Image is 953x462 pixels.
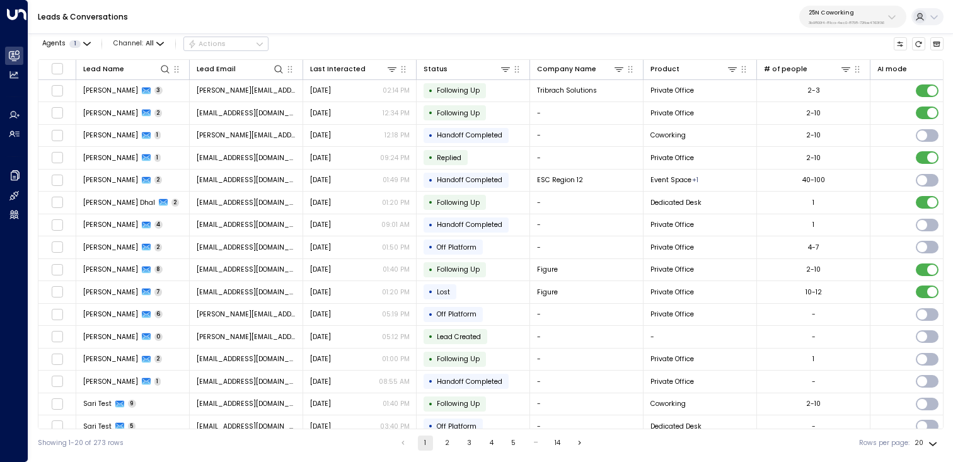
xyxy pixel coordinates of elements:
[650,377,694,386] span: Private Office
[51,241,63,253] span: Toggle select row
[197,332,296,342] span: jason.sikkenga@gmail.com
[799,6,906,28] button: 25N Coworking3b9800f4-81ca-4ec0-8758-72fbe4763f36
[812,377,816,386] div: -
[310,63,398,75] div: Last Interacted
[437,153,461,163] span: Replied
[310,422,331,431] span: Mar 10, 2025
[154,265,163,274] span: 8
[171,199,180,207] span: 2
[83,287,138,297] span: Rayan Habbab
[650,309,694,319] span: Private Office
[537,175,583,185] span: ESC Region 12
[310,287,331,297] span: Jul 09, 2025
[310,64,366,75] div: Last Interacted
[38,438,124,448] div: Showing 1-20 of 273 rows
[530,192,644,214] td: -
[197,153,296,163] span: rkazerooni74@gmail.com
[380,153,410,163] p: 09:24 PM
[310,332,331,342] span: Aug 07, 2025
[530,304,644,326] td: -
[530,393,644,415] td: -
[83,86,138,95] span: Erica Taylor
[83,399,112,408] span: Sari Test
[812,220,814,229] div: 1
[877,64,907,75] div: AI mode
[912,37,926,51] span: Refresh
[764,64,807,75] div: # of people
[310,377,331,386] span: Aug 07, 2025
[110,37,168,50] button: Channel:All
[310,153,331,163] span: Aug 12, 2025
[650,153,694,163] span: Private Office
[310,86,331,95] span: Yesterday
[440,436,455,451] button: Go to page 2
[812,309,816,319] div: -
[537,63,625,75] div: Company Name
[437,377,502,386] span: Handoff Completed
[197,243,296,252] span: jamelrobin25@gmail.com
[530,415,644,437] td: -
[437,130,502,140] span: Handoff Completed
[484,436,499,451] button: Go to page 4
[437,287,450,297] span: Lost
[650,86,694,95] span: Private Office
[530,147,644,169] td: -
[83,354,138,364] span: Lance Turner
[51,286,63,298] span: Toggle select row
[197,265,296,274] span: rayan.habbab@gmail.com
[382,287,410,297] p: 01:20 PM
[812,198,814,207] div: 1
[154,243,163,251] span: 2
[83,265,138,274] span: Rayan Habbab
[83,198,155,207] span: Prateek Dhal
[429,105,433,121] div: •
[51,62,63,74] span: Toggle select all
[146,40,154,47] span: All
[154,131,161,139] span: 1
[812,422,816,431] div: -
[197,354,296,364] span: lsturnertrucking@gmail.com
[806,265,821,274] div: 2-10
[154,221,163,229] span: 4
[38,37,94,50] button: Agents1
[51,353,63,365] span: Toggle select row
[383,399,410,408] p: 01:40 PM
[382,332,410,342] p: 05:12 PM
[537,287,558,297] span: Figure
[197,63,285,75] div: Lead Email
[537,86,597,95] span: Tribrach Solutions
[650,422,702,431] span: Dedicated Desk
[83,64,124,75] div: Lead Name
[42,40,66,47] span: Agents
[437,354,480,364] span: Following Up
[530,102,644,124] td: -
[650,64,679,75] div: Product
[310,265,331,274] span: Aug 11, 2025
[644,326,757,348] td: -
[83,243,138,252] span: Jamel Robinson
[437,243,477,252] span: Off Platform
[310,175,331,185] span: Aug 12, 2025
[197,399,296,408] span: sari.flage@gmail.com
[51,308,63,320] span: Toggle select row
[650,130,686,140] span: Coworking
[809,20,884,25] p: 3b9800f4-81ca-4ec0-8758-72fbe4763f36
[51,398,63,410] span: Toggle select row
[650,175,691,185] span: Event Space
[128,422,136,430] span: 5
[110,37,168,50] span: Channel:
[51,219,63,231] span: Toggle select row
[437,175,502,185] span: Handoff Completed
[530,371,644,393] td: -
[429,396,433,412] div: •
[894,37,908,51] button: Customize
[650,63,739,75] div: Product
[764,63,852,75] div: # of people
[310,309,331,319] span: Aug 07, 2025
[381,220,410,229] p: 09:01 AM
[154,176,163,184] span: 2
[437,422,477,431] span: Off Platform
[197,422,296,431] span: sari.flage@gmail.com
[806,130,821,140] div: 2-10
[83,377,138,386] span: Thomas Finley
